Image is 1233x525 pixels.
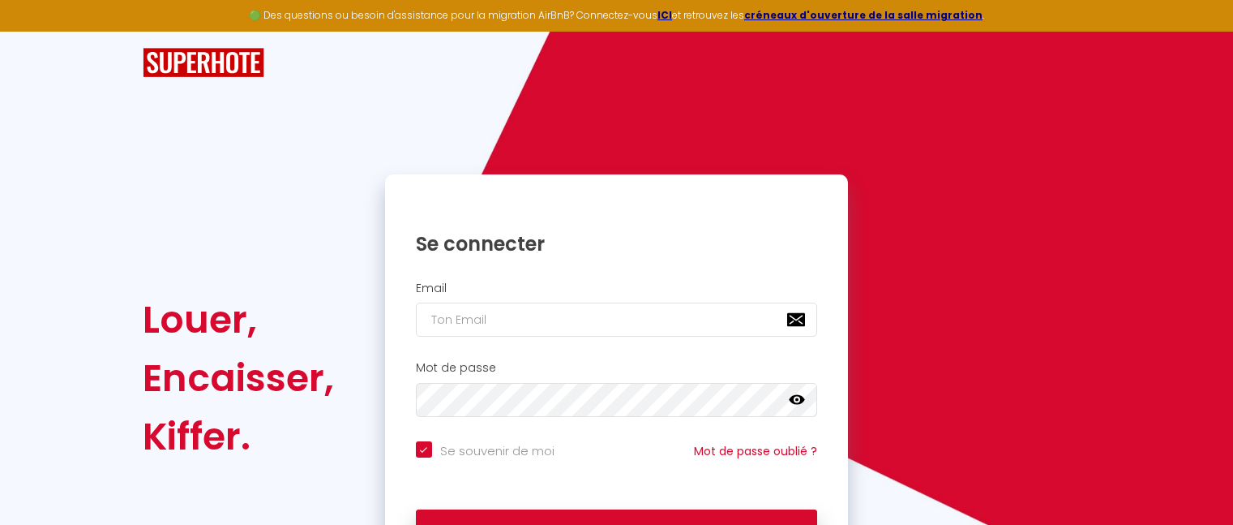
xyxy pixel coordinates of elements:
[416,231,818,256] h1: Se connecter
[143,407,334,466] div: Kiffer.
[143,349,334,407] div: Encaisser,
[143,48,264,78] img: SuperHote logo
[416,282,818,295] h2: Email
[657,8,672,22] a: ICI
[416,361,818,375] h2: Mot de passe
[744,8,983,22] a: créneaux d'ouverture de la salle migration
[416,303,818,337] input: Ton Email
[143,290,334,349] div: Louer,
[694,443,817,459] a: Mot de passe oublié ?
